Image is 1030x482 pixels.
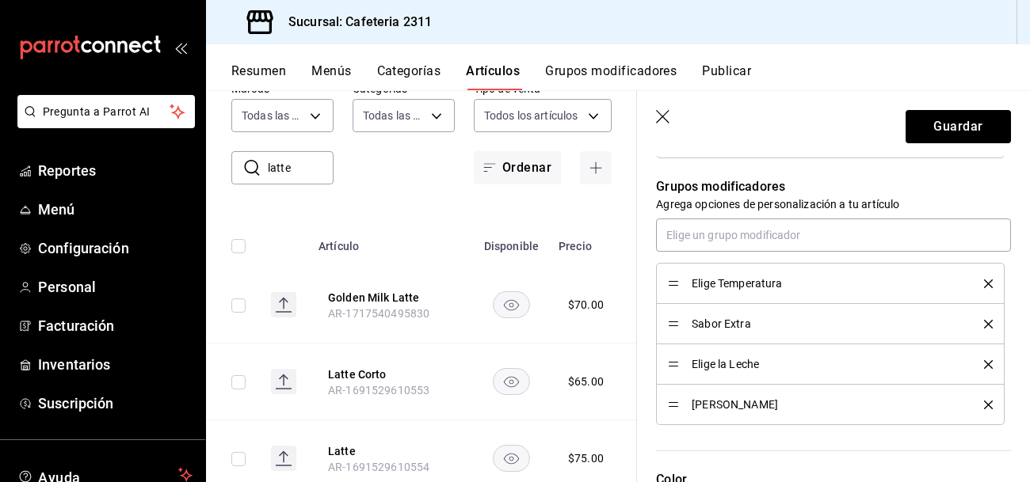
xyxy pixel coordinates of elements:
[242,108,304,123] span: Todas las marcas, Sin marca
[692,359,960,370] span: Elige la Leche
[549,216,623,267] th: Precio
[38,315,193,336] span: Facturación
[484,108,578,123] span: Todos los artículos
[702,63,751,90] button: Publicar
[17,95,195,128] button: Pregunta a Parrot AI
[363,108,425,123] span: Todas las categorías, Sin categoría
[656,218,1011,252] input: Elige un grupo modificador
[568,450,604,466] div: $ 75.00
[474,216,549,267] th: Disponible
[493,368,530,395] button: availability-product
[11,115,195,131] a: Pregunta a Parrot AI
[545,63,677,90] button: Grupos modificadores
[973,320,993,328] button: delete
[656,177,1011,196] p: Grupos modificadores
[328,461,429,473] span: AR-1691529610554
[38,393,193,414] span: Suscripción
[328,384,429,397] span: AR-1691529610553
[493,445,530,472] button: availability-product
[309,216,474,267] th: Artículo
[692,278,960,289] span: Elige Temperatura
[174,41,187,54] button: open_drawer_menu
[328,290,455,306] button: edit-product-location
[231,63,1030,90] div: navigation tabs
[43,104,170,120] span: Pregunta a Parrot AI
[328,443,455,459] button: edit-product-location
[328,366,455,382] button: edit-product-location
[231,63,286,90] button: Resumen
[973,279,993,288] button: delete
[692,399,960,410] span: [PERSON_NAME]
[568,374,604,389] div: $ 65.00
[377,63,441,90] button: Categorías
[493,291,530,318] button: availability-product
[38,276,193,298] span: Personal
[466,63,520,90] button: Artículos
[38,237,193,259] span: Configuración
[276,13,432,32] h3: Sucursal: Cafeteria 2311
[474,151,561,184] button: Ordenar
[692,318,960,329] span: Sabor Extra
[656,196,1011,212] p: Agrega opciones de personalización a tu artículo
[906,110,1011,143] button: Guardar
[38,160,193,181] span: Reportes
[38,354,193,375] span: Inventarios
[311,63,351,90] button: Menús
[973,360,993,369] button: delete
[328,307,429,320] span: AR-1717540495830
[268,152,334,184] input: Buscar artículo
[38,199,193,220] span: Menú
[973,400,993,409] button: delete
[568,297,604,313] div: $ 70.00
